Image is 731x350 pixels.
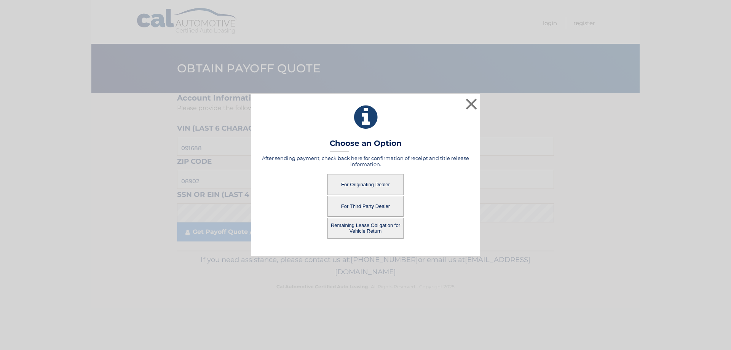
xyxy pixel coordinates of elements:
button: For Originating Dealer [327,174,404,195]
button: Remaining Lease Obligation for Vehicle Return [327,218,404,239]
h5: After sending payment, check back here for confirmation of receipt and title release information. [261,155,470,167]
button: For Third Party Dealer [327,196,404,217]
button: × [464,96,479,112]
h3: Choose an Option [330,139,402,152]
